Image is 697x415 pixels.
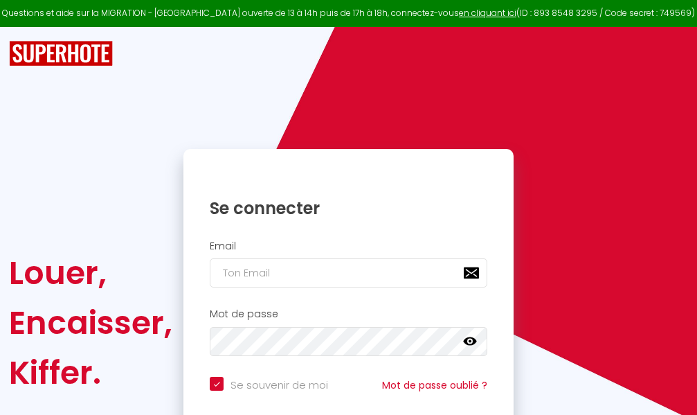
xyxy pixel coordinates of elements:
h1: Se connecter [210,197,487,219]
h2: Mot de passe [210,308,487,320]
img: SuperHote logo [9,41,113,67]
div: Encaisser, [9,298,172,348]
a: Mot de passe oublié ? [382,378,487,392]
div: Kiffer. [9,348,172,398]
div: Louer, [9,248,172,298]
h2: Email [210,240,487,252]
input: Ton Email [210,258,487,288]
a: en cliquant ici [459,7,516,19]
